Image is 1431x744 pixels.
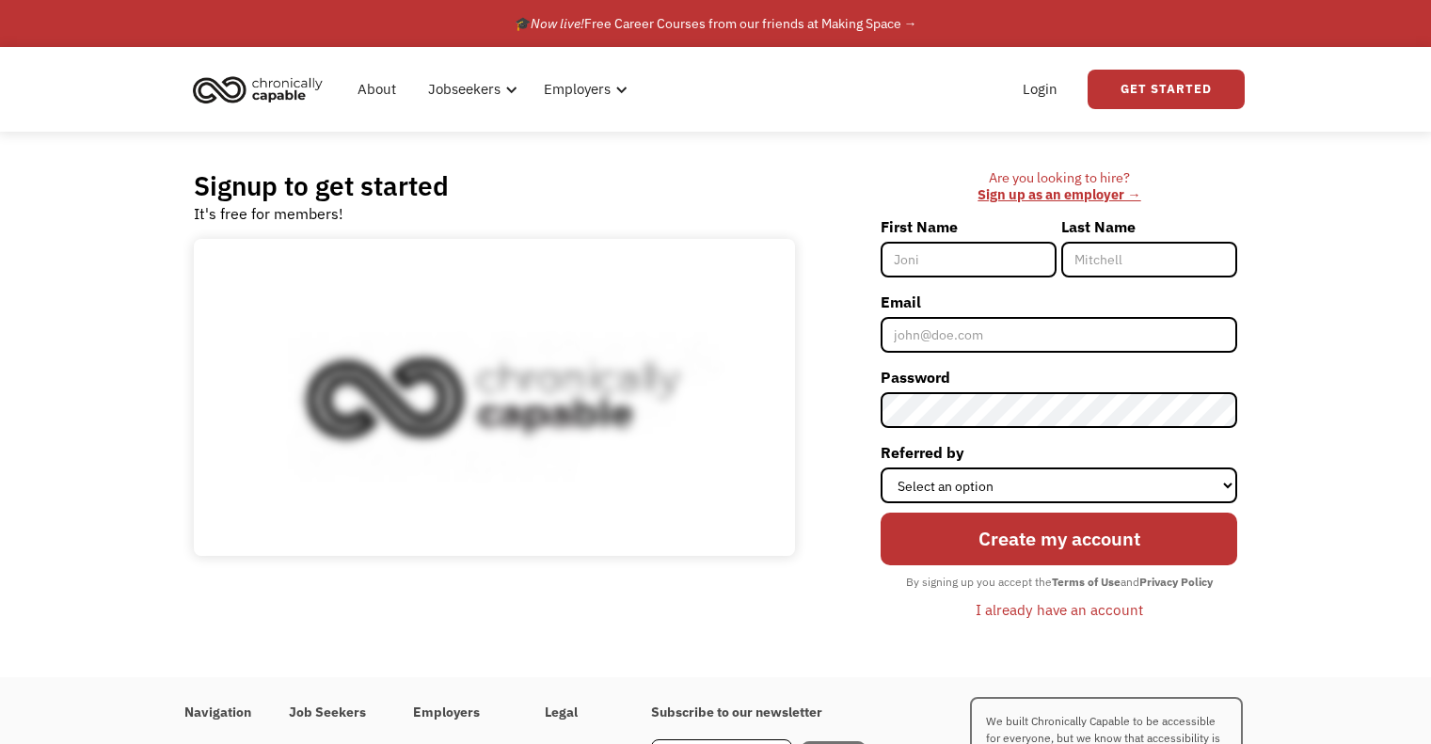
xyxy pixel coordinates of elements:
[881,287,1237,317] label: Email
[346,59,407,119] a: About
[881,242,1057,277] input: Joni
[194,169,449,202] h2: Signup to get started
[289,704,375,721] h4: Job Seekers
[545,704,613,721] h4: Legal
[194,202,343,225] div: It's free for members!
[881,169,1237,204] div: Are you looking to hire? ‍
[897,570,1222,594] div: By signing up you accept the and
[881,212,1237,625] form: Member-Signup-Form
[1011,59,1069,119] a: Login
[962,594,1157,625] a: I already have an account
[533,59,633,119] div: Employers
[881,513,1237,565] input: Create my account
[413,704,507,721] h4: Employers
[187,69,337,110] a: home
[428,78,501,101] div: Jobseekers
[187,69,328,110] img: Chronically Capable logo
[881,212,1057,242] label: First Name
[651,704,866,721] h4: Subscribe to our newsletter
[531,15,584,32] em: Now live!
[881,317,1237,353] input: john@doe.com
[1088,70,1245,109] a: Get Started
[1139,575,1213,589] strong: Privacy Policy
[1061,242,1237,277] input: Mitchell
[515,12,917,35] div: 🎓 Free Career Courses from our friends at Making Space →
[881,437,1237,467] label: Referred by
[184,704,251,721] h4: Navigation
[978,185,1140,203] a: Sign up as an employer →
[1061,212,1237,242] label: Last Name
[417,59,523,119] div: Jobseekers
[976,598,1143,621] div: I already have an account
[1052,575,1121,589] strong: Terms of Use
[544,78,611,101] div: Employers
[881,362,1237,392] label: Password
